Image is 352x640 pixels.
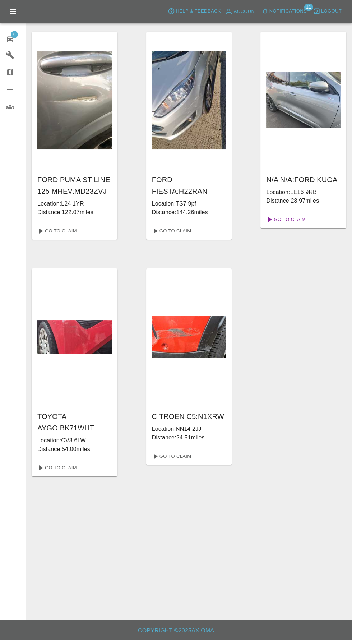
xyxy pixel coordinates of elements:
[321,7,342,15] span: Logout
[37,208,112,217] p: Distance: 122.07 miles
[166,6,222,17] button: Help & Feedback
[37,199,112,208] p: Location: L24 1YR
[266,174,341,185] h6: N/A N/A : FORD KUGA
[152,433,226,442] p: Distance: 24.51 miles
[266,197,341,205] p: Distance: 28.97 miles
[11,31,18,38] span: 6
[34,462,79,474] a: Go To Claim
[149,225,193,237] a: Go To Claim
[37,445,112,453] p: Distance: 54.00 miles
[152,199,226,208] p: Location: TS7 9pf
[263,214,307,225] a: Go To Claim
[223,6,260,17] a: Account
[152,411,226,422] h6: CITROEN C5 : N1XRW
[176,7,221,15] span: Help & Feedback
[304,4,313,11] span: 11
[311,6,343,17] button: Logout
[234,8,258,16] span: Account
[149,451,193,462] a: Go To Claim
[37,174,112,197] h6: FORD PUMA ST-LINE 125 MHEV : MD23ZVJ
[152,208,226,217] p: Distance: 144.26 miles
[152,425,226,433] p: Location: NN14 2JJ
[37,411,112,434] h6: TOYOTA AYGO : BK71WHT
[4,3,22,20] button: Open drawer
[34,225,79,237] a: Go To Claim
[37,436,112,445] p: Location: CV3 6LW
[260,6,309,17] button: Notifications
[152,174,226,197] h6: FORD FIESTA : H22RAN
[269,7,307,15] span: Notifications
[266,188,341,197] p: Location: LE16 9RB
[6,626,346,636] h6: Copyright © 2025 Axioma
